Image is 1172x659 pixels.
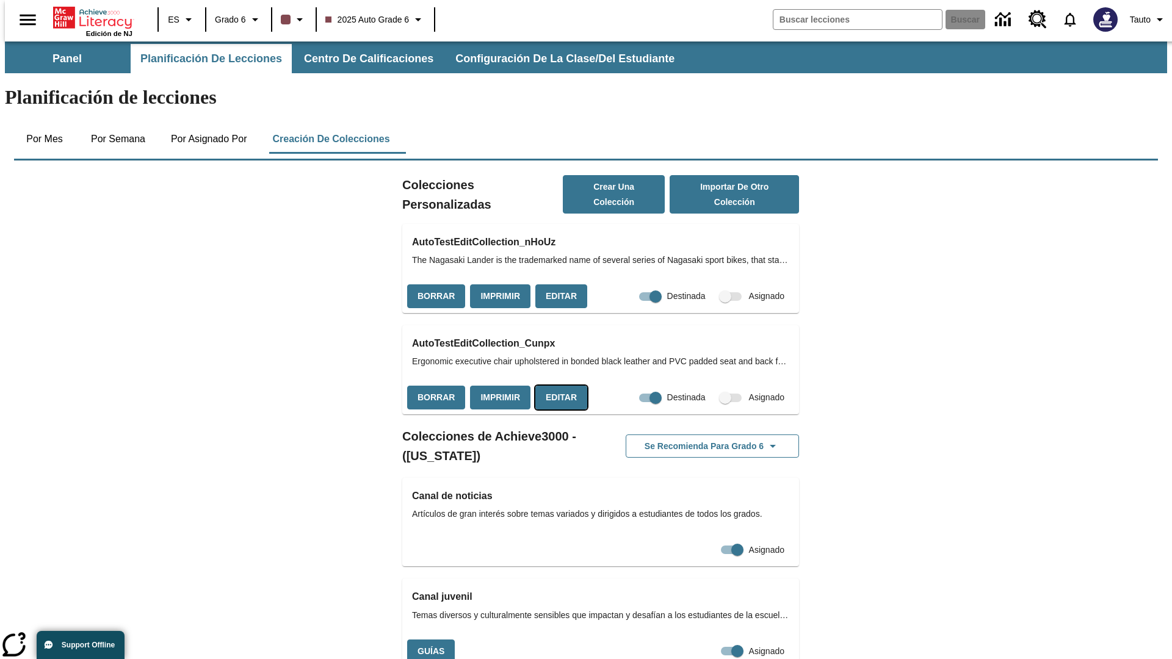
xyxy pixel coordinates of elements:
[53,5,132,30] a: Portada
[6,44,128,73] button: Panel
[14,124,75,154] button: Por mes
[5,44,685,73] div: Subbarra de navegación
[131,44,292,73] button: Planificación de lecciones
[412,488,789,505] h3: Canal de noticias
[1125,9,1172,31] button: Perfil/Configuración
[773,10,942,29] input: Buscar campo
[294,44,443,73] button: Centro de calificaciones
[412,588,789,605] h3: Canal juvenil
[412,254,789,267] span: The Nagasaki Lander is the trademarked name of several series of Nagasaki sport bikes, that start...
[140,52,282,66] span: Planificación de lecciones
[5,41,1167,73] div: Subbarra de navegación
[1093,7,1118,32] img: Avatar
[402,427,601,466] h2: Colecciones de Achieve3000 - ([US_STATE])
[215,13,246,26] span: Grado 6
[626,434,799,458] button: Se recomienda para Grado 6
[749,391,784,404] span: Asignado
[262,124,399,154] button: Creación de colecciones
[407,386,465,409] button: Borrar
[1021,3,1054,36] a: Centro de recursos, Se abrirá en una pestaña nueva.
[412,355,789,368] span: Ergonomic executive chair upholstered in bonded black leather and PVC padded seat and back for al...
[455,52,675,66] span: Configuración de la clase/del estudiante
[10,2,46,38] button: Abrir el menú lateral
[52,52,82,66] span: Panel
[86,30,132,37] span: Edición de NJ
[320,9,431,31] button: Clase: 2025 Auto Grade 6, Selecciona una clase
[62,641,115,649] span: Support Offline
[1130,13,1151,26] span: Tauto
[412,609,789,622] span: Temas diversos y culturalmente sensibles que impactan y desafían a los estudiantes de la escuela ...
[412,335,789,352] h3: AutoTestEditCollection_Cunpx
[535,284,587,308] button: Editar
[1086,4,1125,35] button: Escoja un nuevo avatar
[37,631,125,659] button: Support Offline
[749,645,784,658] span: Asignado
[563,175,665,214] button: Crear una colección
[412,234,789,251] h3: AutoTestEditCollection_nHoUz
[412,508,789,520] span: Artículos de gran interés sobre temas variados y dirigidos a estudiantes de todos los grados.
[81,124,155,154] button: Por semana
[402,175,563,214] h2: Colecciones Personalizadas
[470,386,530,409] button: Imprimir, Se abrirá en una ventana nueva
[667,391,706,404] span: Destinada
[535,386,587,409] button: Editar
[276,9,312,31] button: El color de la clase es café oscuro. Cambiar el color de la clase.
[1054,4,1086,35] a: Notificaciones
[749,544,784,556] span: Asignado
[446,44,684,73] button: Configuración de la clase/del estudiante
[210,9,267,31] button: Grado: Grado 6, Elige un grado
[162,9,201,31] button: Lenguaje: ES, Selecciona un idioma
[749,290,784,303] span: Asignado
[407,284,465,308] button: Borrar
[988,3,1021,37] a: Centro de información
[470,284,530,308] button: Imprimir, Se abrirá en una ventana nueva
[670,175,799,214] button: Importar de otro Colección
[5,86,1167,109] h1: Planificación de lecciones
[304,52,433,66] span: Centro de calificaciones
[161,124,257,154] button: Por asignado por
[667,290,706,303] span: Destinada
[53,4,132,37] div: Portada
[168,13,179,26] span: ES
[325,13,410,26] span: 2025 Auto Grade 6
